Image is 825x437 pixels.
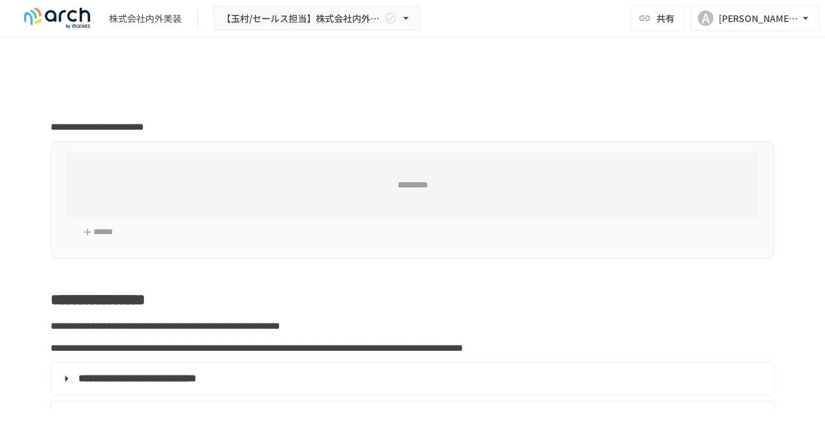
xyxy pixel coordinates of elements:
[16,8,99,29] img: logo-default@2x-9cf2c760.svg
[698,10,713,26] div: A
[690,5,820,31] button: A[PERSON_NAME][EMAIL_ADDRESS][DOMAIN_NAME]
[656,11,675,25] span: 共有
[719,10,799,27] div: [PERSON_NAME][EMAIL_ADDRESS][DOMAIN_NAME]
[213,6,421,31] button: 【玉村/セールス担当】株式会社内外美装様_初期設定サポート
[222,10,381,27] span: 【玉村/セールス担当】株式会社内外美装様_初期設定サポート
[630,5,685,31] button: 共有
[109,12,182,25] div: 株式会社内外美装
